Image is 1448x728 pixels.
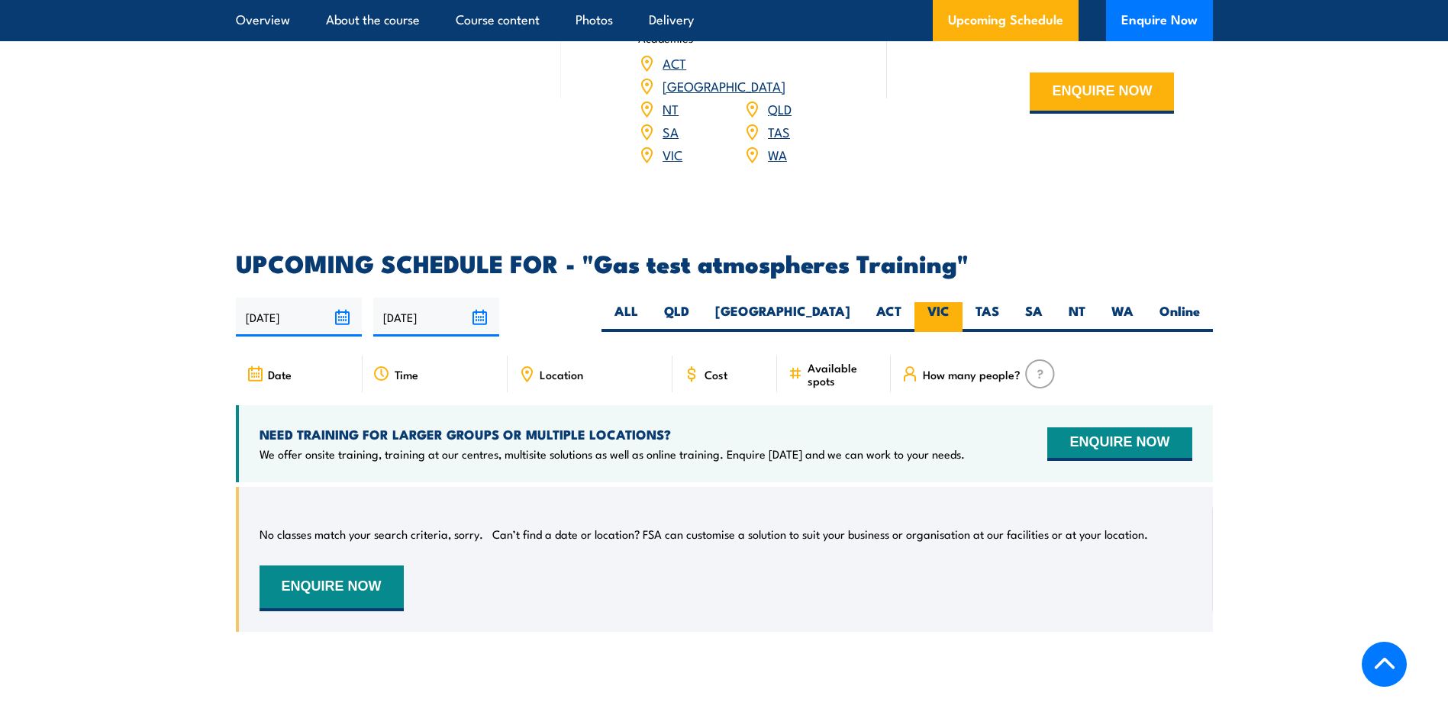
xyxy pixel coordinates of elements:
[260,565,404,611] button: ENQUIRE NOW
[1056,302,1098,332] label: NT
[663,122,679,140] a: SA
[1012,302,1056,332] label: SA
[1098,302,1146,332] label: WA
[1146,302,1213,332] label: Online
[236,252,1213,273] h2: UPCOMING SCHEDULE FOR - "Gas test atmospheres Training"
[663,53,686,72] a: ACT
[601,302,651,332] label: ALL
[651,302,702,332] label: QLD
[395,368,418,381] span: Time
[373,298,499,337] input: To date
[663,99,679,118] a: NT
[768,145,787,163] a: WA
[540,368,583,381] span: Location
[492,527,1148,542] p: Can’t find a date or location? FSA can customise a solution to suit your business or organisation...
[768,99,792,118] a: QLD
[702,302,863,332] label: [GEOGRAPHIC_DATA]
[260,446,965,462] p: We offer onsite training, training at our centres, multisite solutions as well as online training...
[705,368,727,381] span: Cost
[260,426,965,443] h4: NEED TRAINING FOR LARGER GROUPS OR MULTIPLE LOCATIONS?
[963,302,1012,332] label: TAS
[1030,72,1174,114] button: ENQUIRE NOW
[268,368,292,381] span: Date
[768,122,790,140] a: TAS
[260,527,483,542] p: No classes match your search criteria, sorry.
[236,298,362,337] input: From date
[663,145,682,163] a: VIC
[1047,427,1192,461] button: ENQUIRE NOW
[914,302,963,332] label: VIC
[663,76,785,95] a: [GEOGRAPHIC_DATA]
[863,302,914,332] label: ACT
[923,368,1021,381] span: How many people?
[808,361,880,387] span: Available spots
